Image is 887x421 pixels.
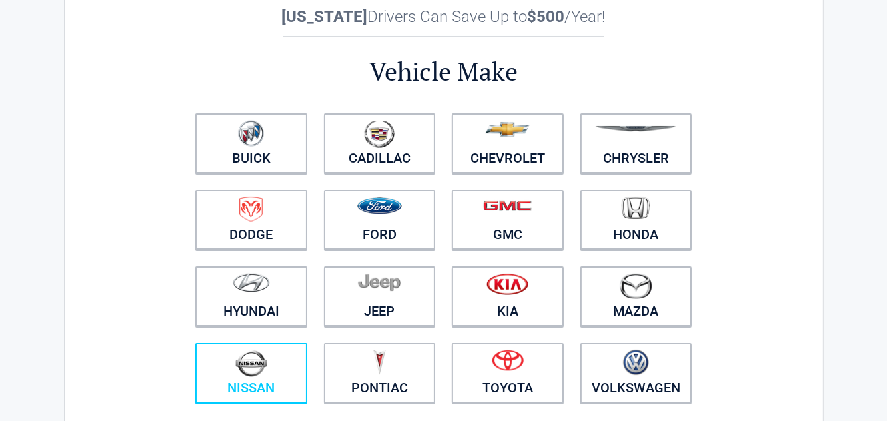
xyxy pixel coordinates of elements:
[282,7,368,26] b: [US_STATE]
[235,350,267,377] img: nissan
[492,350,524,371] img: toyota
[324,190,436,250] a: Ford
[233,273,270,292] img: hyundai
[623,350,649,376] img: volkswagen
[580,190,692,250] a: Honda
[238,120,264,147] img: buick
[324,266,436,326] a: Jeep
[195,343,307,403] a: Nissan
[485,122,530,137] img: chevrolet
[619,273,652,299] img: mazda
[452,343,564,403] a: Toyota
[187,55,700,89] h2: Vehicle Make
[486,273,528,295] img: kia
[364,120,395,148] img: cadillac
[452,190,564,250] a: GMC
[195,266,307,326] a: Hyundai
[239,197,263,222] img: dodge
[483,200,532,211] img: gmc
[595,126,676,132] img: chrysler
[187,7,700,26] h2: Drivers Can Save Up to /Year
[580,113,692,173] a: Chrysler
[622,197,650,220] img: honda
[528,7,565,26] b: $500
[324,343,436,403] a: Pontiac
[373,350,386,375] img: pontiac
[452,113,564,173] a: Chevrolet
[358,273,401,292] img: jeep
[452,266,564,326] a: Kia
[195,113,307,173] a: Buick
[580,266,692,326] a: Mazda
[580,343,692,403] a: Volkswagen
[195,190,307,250] a: Dodge
[357,197,402,214] img: ford
[324,113,436,173] a: Cadillac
